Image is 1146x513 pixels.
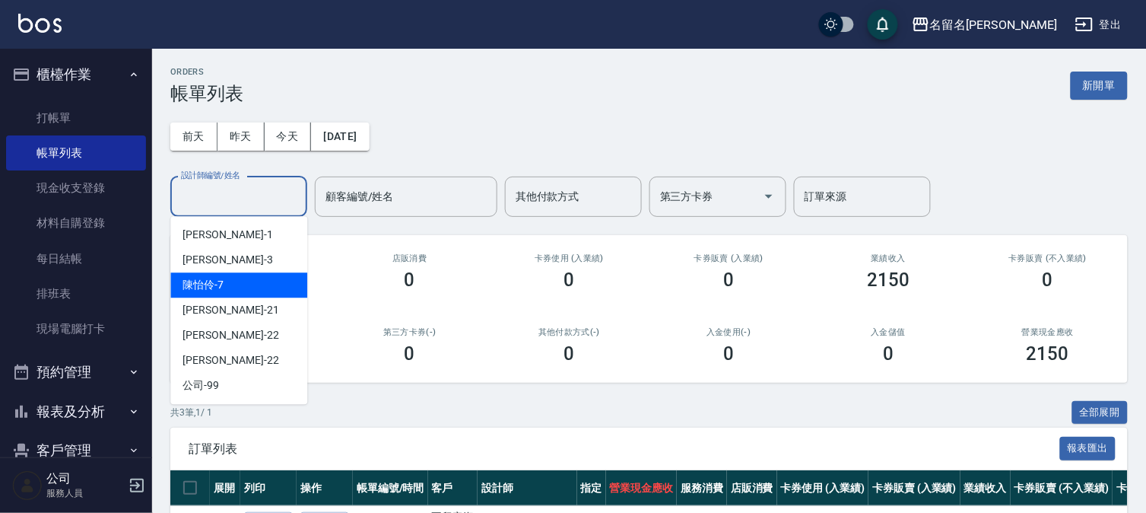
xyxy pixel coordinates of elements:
[183,252,272,268] span: [PERSON_NAME] -3
[348,253,471,263] h2: 店販消費
[18,14,62,33] img: Logo
[405,269,415,291] h3: 0
[6,100,146,135] a: 打帳單
[723,343,734,365] h3: 0
[677,470,727,506] th: 服務消費
[170,83,243,104] h3: 帳單列表
[170,67,243,77] h2: ORDERS
[868,9,898,40] button: save
[46,471,124,486] h5: 公司
[311,123,369,151] button: [DATE]
[883,343,894,365] h3: 0
[183,378,219,394] span: 公司 -99
[1027,343,1069,365] h3: 2150
[6,135,146,170] a: 帳單列表
[478,470,576,506] th: 設計師
[606,470,678,506] th: 營業現金應收
[930,15,1057,34] div: 名留名[PERSON_NAME]
[46,486,124,500] p: 服務人員
[1071,72,1128,100] button: 新開單
[170,123,217,151] button: 前天
[183,352,278,368] span: [PERSON_NAME] -22
[297,470,353,506] th: 操作
[827,253,950,263] h2: 業績收入
[1043,269,1053,291] h3: 0
[757,184,781,209] button: Open
[353,470,428,506] th: 帳單編號/時間
[405,343,415,365] h3: 0
[667,253,790,263] h2: 卡券販賣 (入業績)
[217,123,265,151] button: 昨天
[6,206,146,241] a: 材料自購登錄
[508,253,631,263] h2: 卡券使用 (入業績)
[986,327,1109,337] h2: 營業現金應收
[906,9,1063,40] button: 名留名[PERSON_NAME]
[1060,437,1116,460] button: 報表匯出
[181,170,240,181] label: 設計師編號/姓名
[348,327,471,337] h2: 第三方卡券(-)
[6,352,146,392] button: 預約管理
[6,311,146,346] a: 現場電腦打卡
[986,253,1109,263] h2: 卡券販賣 (不入業績)
[183,327,278,343] span: [PERSON_NAME] -22
[723,269,734,291] h3: 0
[183,277,224,293] span: 陳怡伶 -7
[867,269,909,291] h3: 2150
[210,470,240,506] th: 展開
[189,441,1060,457] span: 訂單列表
[6,241,146,276] a: 每日結帳
[564,269,575,291] h3: 0
[508,327,631,337] h2: 其他付款方式(-)
[265,123,312,151] button: 今天
[183,227,272,243] span: [PERSON_NAME] -1
[577,470,606,506] th: 指定
[1011,470,1113,506] th: 卡券販賣 (不入業績)
[6,276,146,311] a: 排班表
[1069,11,1128,39] button: 登出
[6,392,146,432] button: 報表及分析
[1060,441,1116,455] a: 報表匯出
[170,406,212,419] p: 共 3 筆, 1 / 1
[1071,78,1128,92] a: 新開單
[12,470,43,501] img: Person
[6,170,146,206] a: 現金收支登錄
[827,327,950,337] h2: 入金儲值
[564,343,575,365] h3: 0
[240,470,297,506] th: 列印
[777,470,869,506] th: 卡券使用 (入業績)
[6,431,146,470] button: 客戶管理
[1072,401,1129,425] button: 全部展開
[6,55,146,94] button: 櫃檯作業
[960,470,1011,506] th: 業績收入
[727,470,777,506] th: 店販消費
[667,327,790,337] h2: 入金使用(-)
[868,470,960,506] th: 卡券販賣 (入業績)
[428,470,478,506] th: 客戶
[183,302,278,318] span: [PERSON_NAME] -21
